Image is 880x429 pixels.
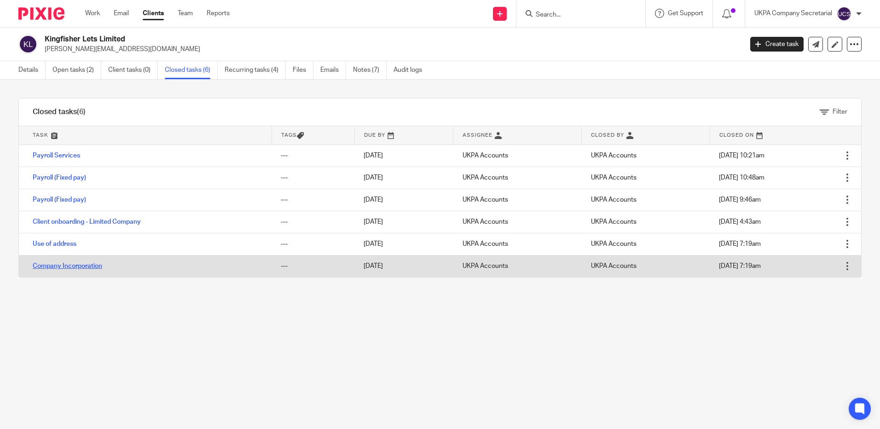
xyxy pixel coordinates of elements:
[453,145,582,167] td: UKPA Accounts
[591,263,637,269] span: UKPA Accounts
[143,9,164,18] a: Clients
[33,263,102,269] a: Company Incorporation
[85,9,100,18] a: Work
[33,107,86,117] h1: Closed tasks
[281,173,345,182] div: ---
[591,197,637,203] span: UKPA Accounts
[591,219,637,225] span: UKPA Accounts
[108,61,158,79] a: Client tasks (0)
[453,211,582,233] td: UKPA Accounts
[77,108,86,116] span: (6)
[453,167,582,189] td: UKPA Accounts
[165,61,218,79] a: Closed tasks (6)
[207,9,230,18] a: Reports
[353,61,387,79] a: Notes (7)
[225,61,286,79] a: Recurring tasks (4)
[719,197,761,203] span: [DATE] 9:46am
[281,151,345,160] div: ---
[33,219,141,225] a: Client onboarding - Limited Company
[833,109,847,115] span: Filter
[719,241,761,247] span: [DATE] 7:19am
[33,197,86,203] a: Payroll (Fixed pay)
[354,167,453,189] td: [DATE]
[45,45,736,54] p: [PERSON_NAME][EMAIL_ADDRESS][DOMAIN_NAME]
[33,174,86,181] a: Payroll (Fixed pay)
[453,233,582,255] td: UKPA Accounts
[281,217,345,226] div: ---
[45,35,598,44] h2: Kingfisher Lets Limited
[272,126,354,145] th: Tags
[719,263,761,269] span: [DATE] 7:19am
[591,174,637,181] span: UKPA Accounts
[178,9,193,18] a: Team
[754,9,832,18] p: UKPA Company Secretarial
[354,255,453,277] td: [DATE]
[281,261,345,271] div: ---
[18,35,38,54] img: svg%3E
[394,61,429,79] a: Audit logs
[453,255,582,277] td: UKPA Accounts
[668,10,703,17] span: Get Support
[535,11,618,19] input: Search
[33,241,76,247] a: Use of address
[719,174,764,181] span: [DATE] 10:48am
[18,61,46,79] a: Details
[52,61,101,79] a: Open tasks (2)
[453,189,582,211] td: UKPA Accounts
[354,233,453,255] td: [DATE]
[354,211,453,233] td: [DATE]
[750,37,804,52] a: Create task
[719,219,761,225] span: [DATE] 4:43am
[281,195,345,204] div: ---
[18,7,64,20] img: Pixie
[591,241,637,247] span: UKPA Accounts
[320,61,346,79] a: Emails
[354,145,453,167] td: [DATE]
[33,152,80,159] a: Payroll Services
[591,152,637,159] span: UKPA Accounts
[293,61,313,79] a: Files
[719,152,764,159] span: [DATE] 10:21am
[354,189,453,211] td: [DATE]
[281,239,345,249] div: ---
[114,9,129,18] a: Email
[837,6,851,21] img: svg%3E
